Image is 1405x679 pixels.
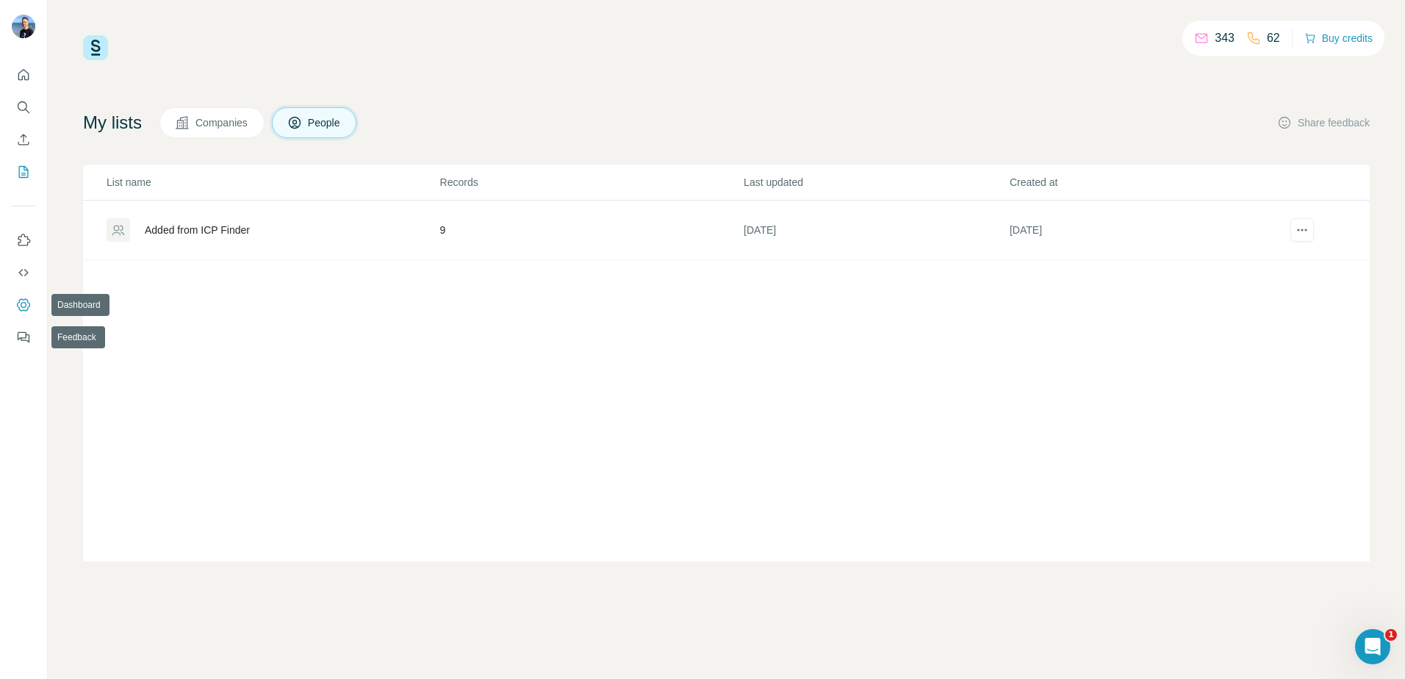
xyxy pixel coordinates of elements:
img: Avatar [12,15,35,38]
button: Buy credits [1304,28,1373,48]
p: List name [107,175,439,190]
p: Last updated [744,175,1008,190]
span: People [308,115,342,130]
p: 62 [1267,29,1280,47]
td: 9 [439,201,744,260]
button: Enrich CSV [12,126,35,153]
p: Records [440,175,743,190]
span: 1 [1385,629,1397,641]
button: Quick start [12,62,35,88]
button: My lists [12,159,35,185]
td: [DATE] [743,201,1009,260]
button: Search [12,94,35,121]
td: [DATE] [1009,201,1275,260]
button: Feedback [12,324,35,351]
h4: My lists [83,111,142,134]
div: Added from ICP Finder [145,223,250,237]
button: Dashboard [12,292,35,318]
span: Companies [195,115,249,130]
button: Use Surfe on LinkedIn [12,227,35,254]
button: Use Surfe API [12,259,35,286]
p: 343 [1215,29,1235,47]
img: Surfe Logo [83,35,108,60]
p: Created at [1010,175,1274,190]
button: Share feedback [1277,115,1370,130]
button: actions [1290,218,1314,242]
iframe: Intercom live chat [1355,629,1390,664]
